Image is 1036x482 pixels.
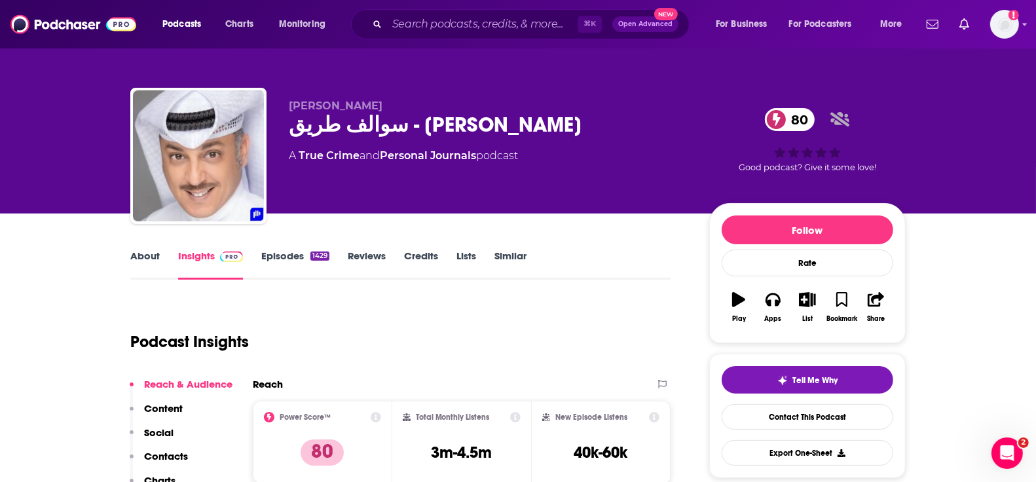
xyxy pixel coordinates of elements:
a: Personal Journals [380,149,476,162]
button: tell me why sparkleTell Me Why [722,366,893,394]
a: About [130,250,160,280]
div: A podcast [289,148,518,164]
div: Search podcasts, credits, & more... [363,9,702,39]
button: Reach & Audience [130,378,232,402]
div: Play [732,315,746,323]
p: Social [144,426,174,439]
span: Open Advanced [618,21,673,28]
a: Lists [456,250,476,280]
a: Reviews [348,250,386,280]
span: Podcasts [162,15,201,33]
button: Show profile menu [990,10,1019,39]
div: 1429 [310,251,329,261]
h3: 40k-60k [574,443,628,462]
button: Share [859,284,893,331]
button: Play [722,284,756,331]
button: open menu [781,14,871,35]
a: Episodes1429 [261,250,329,280]
span: For Podcasters [789,15,852,33]
button: Open AdvancedNew [612,16,678,32]
img: Podchaser Pro [220,251,243,262]
div: Share [867,315,885,323]
button: Contacts [130,450,188,474]
span: Tell Me Why [793,375,838,386]
h2: Power Score™ [280,413,331,422]
span: For Business [716,15,768,33]
span: More [880,15,902,33]
span: Monitoring [279,15,325,33]
p: 80 [301,439,344,466]
h2: New Episode Listens [555,413,627,422]
button: open menu [270,14,342,35]
span: New [654,8,678,20]
a: InsightsPodchaser Pro [178,250,243,280]
span: Logged in as lemya [990,10,1019,39]
button: List [790,284,824,331]
a: 80 [765,108,815,131]
a: Credits [404,250,438,280]
button: Bookmark [824,284,859,331]
div: 80Good podcast? Give it some love! [709,100,906,181]
p: Contacts [144,450,188,462]
span: 80 [778,108,815,131]
button: open menu [707,14,784,35]
button: Social [130,426,174,451]
img: tell me why sparkle [777,375,788,386]
span: Good podcast? Give it some love! [739,162,876,172]
button: Export One-Sheet [722,440,893,466]
span: 2 [1018,437,1029,448]
div: List [802,315,813,323]
h3: 3m-4.5m [431,443,492,462]
img: سوالف طريق - ابو طلال الحمراني [133,90,264,221]
a: Similar [494,250,527,280]
button: Follow [722,215,893,244]
span: and [360,149,380,162]
div: Rate [722,250,893,276]
div: Bookmark [826,315,857,323]
a: Contact This Podcast [722,404,893,430]
h2: Reach [253,378,283,390]
img: Podchaser - Follow, Share and Rate Podcasts [10,12,136,37]
span: Charts [225,15,253,33]
a: Charts [217,14,261,35]
h2: Total Monthly Listens [416,413,490,422]
span: [PERSON_NAME] [289,100,382,112]
p: Content [144,402,183,415]
img: User Profile [990,10,1019,39]
iframe: Intercom live chat [991,437,1023,469]
button: Content [130,402,183,426]
span: ⌘ K [578,16,602,33]
div: Apps [765,315,782,323]
a: Show notifications dropdown [954,13,974,35]
a: Show notifications dropdown [921,13,944,35]
button: Apps [756,284,790,331]
p: Reach & Audience [144,378,232,390]
h1: Podcast Insights [130,332,249,352]
svg: Add a profile image [1008,10,1019,20]
input: Search podcasts, credits, & more... [387,14,578,35]
button: open menu [871,14,919,35]
a: True Crime [299,149,360,162]
button: open menu [153,14,218,35]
